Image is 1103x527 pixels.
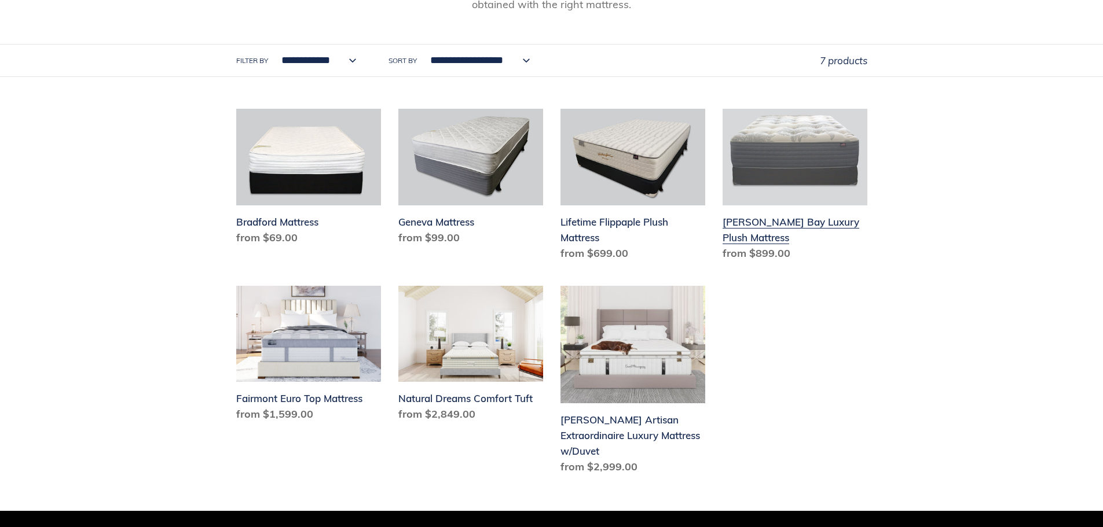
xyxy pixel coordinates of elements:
[236,56,268,66] label: Filter by
[389,56,417,66] label: Sort by
[723,109,867,266] a: Chadwick Bay Luxury Plush Mattress
[398,286,543,427] a: Natural Dreams Comfort Tuft
[236,286,381,427] a: Fairmont Euro Top Mattress
[560,286,705,479] a: Hemingway Artisan Extraordinaire Luxury Mattress w/Duvet
[398,109,543,250] a: Geneva Mattress
[560,109,705,266] a: Lifetime Flippaple Plush Mattress
[820,54,867,67] span: 7 products
[236,109,381,250] a: Bradford Mattress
